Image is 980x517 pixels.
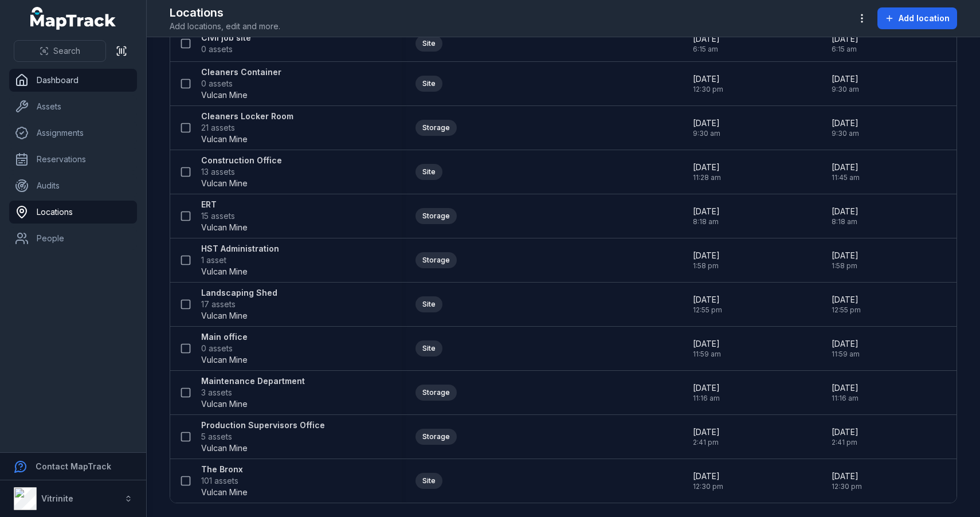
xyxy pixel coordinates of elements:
[693,350,721,359] span: 11:59 am
[832,173,860,182] span: 11:45 am
[201,199,248,210] strong: ERT
[41,493,73,503] strong: Vitrinite
[832,117,859,129] span: [DATE]
[832,206,859,217] span: [DATE]
[9,174,137,197] a: Audits
[9,95,137,118] a: Assets
[693,338,721,359] time: 6/5/2025, 11:59:21 am
[201,178,248,189] span: Vulcan Mine
[201,66,281,78] strong: Cleaners Container
[832,294,861,305] span: [DATE]
[832,382,859,403] time: 23/6/2025, 11:16:22 am
[201,331,248,343] strong: Main office
[201,166,235,178] span: 13 assets
[832,73,859,85] span: [DATE]
[201,354,248,366] span: Vulcan Mine
[693,73,723,85] span: [DATE]
[201,222,248,233] span: Vulcan Mine
[693,250,720,271] time: 9/9/2025, 1:58:39 pm
[415,208,457,224] div: Storage
[832,206,859,226] time: 26/6/2025, 8:18:54 am
[170,5,280,21] h2: Locations
[693,438,720,447] span: 2:41 pm
[832,338,860,350] span: [DATE]
[201,155,282,166] strong: Construction Office
[36,461,111,471] strong: Contact MapTrack
[201,375,305,387] strong: Maintenance Department
[832,305,861,315] span: 12:55 pm
[693,382,720,403] time: 23/6/2025, 11:16:22 am
[693,471,723,491] time: 23/4/2025, 12:30:15 pm
[201,66,281,101] a: Cleaners Container0 assetsVulcan Mine
[693,129,720,138] span: 9:30 am
[201,155,282,189] a: Construction Office13 assetsVulcan Mine
[201,266,248,277] span: Vulcan Mine
[832,33,859,54] time: 7/5/2025, 6:15:01 am
[693,162,721,173] span: [DATE]
[415,429,457,445] div: Storage
[832,45,859,54] span: 6:15 am
[201,464,248,475] strong: The Bronx
[201,44,233,55] span: 0 assets
[415,36,442,52] div: Site
[201,199,248,233] a: ERT15 assetsVulcan Mine
[201,420,325,431] strong: Production Supervisors Office
[693,206,720,217] span: [DATE]
[201,287,277,322] a: Landscaping Shed17 assetsVulcan Mine
[201,254,226,266] span: 1 asset
[693,45,720,54] span: 6:15 am
[201,487,248,498] span: Vulcan Mine
[693,206,720,226] time: 26/6/2025, 8:18:54 am
[693,305,722,315] span: 12:55 pm
[832,33,859,45] span: [DATE]
[693,162,721,182] time: 23/4/2025, 11:28:49 am
[832,394,859,403] span: 11:16 am
[201,122,235,134] span: 21 assets
[201,210,235,222] span: 15 assets
[693,33,720,54] time: 7/5/2025, 6:15:01 am
[693,117,720,129] span: [DATE]
[201,387,232,398] span: 3 assets
[832,162,860,182] time: 6/5/2025, 11:45:50 am
[415,76,442,92] div: Site
[201,89,248,101] span: Vulcan Mine
[832,471,862,482] span: [DATE]
[877,7,957,29] button: Add location
[201,134,248,145] span: Vulcan Mine
[201,398,248,410] span: Vulcan Mine
[9,122,137,144] a: Assignments
[201,243,279,254] strong: HST Administration
[201,287,277,299] strong: Landscaping Shed
[832,438,859,447] span: 2:41 pm
[693,394,720,403] span: 11:16 am
[832,471,862,491] time: 23/4/2025, 12:30:15 pm
[693,173,721,182] span: 11:28 am
[201,111,293,145] a: Cleaners Locker Room21 assetsVulcan Mine
[899,13,950,24] span: Add location
[693,217,720,226] span: 8:18 am
[693,33,720,45] span: [DATE]
[693,73,723,94] time: 23/4/2025, 12:30:51 pm
[201,431,232,442] span: 5 assets
[693,338,721,350] span: [DATE]
[832,85,859,94] span: 9:30 am
[832,73,859,94] time: 24/4/2025, 9:30:48 am
[201,243,279,277] a: HST Administration1 assetVulcan Mine
[693,471,723,482] span: [DATE]
[201,310,248,322] span: Vulcan Mine
[693,482,723,491] span: 12:30 pm
[693,85,723,94] span: 12:30 pm
[201,111,293,122] strong: Cleaners Locker Room
[9,69,137,92] a: Dashboard
[201,420,325,454] a: Production Supervisors Office5 assetsVulcan Mine
[832,129,859,138] span: 9:30 am
[693,294,722,305] span: [DATE]
[201,442,248,454] span: Vulcan Mine
[693,426,720,438] span: [DATE]
[832,162,860,173] span: [DATE]
[693,261,720,271] span: 1:58 pm
[832,250,859,261] span: [DATE]
[832,350,860,359] span: 11:59 am
[415,385,457,401] div: Storage
[832,482,862,491] span: 12:30 pm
